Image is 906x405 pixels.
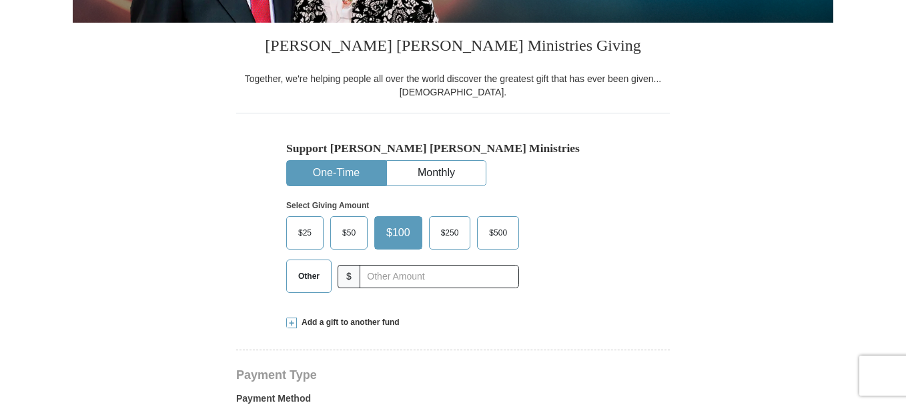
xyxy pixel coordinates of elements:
[292,266,326,286] span: Other
[286,201,369,210] strong: Select Giving Amount
[286,141,620,155] h5: Support [PERSON_NAME] [PERSON_NAME] Ministries
[380,223,417,243] span: $100
[236,370,670,380] h4: Payment Type
[338,265,360,288] span: $
[387,161,486,185] button: Monthly
[236,72,670,99] div: Together, we're helping people all over the world discover the greatest gift that has ever been g...
[292,223,318,243] span: $25
[434,223,466,243] span: $250
[287,161,386,185] button: One-Time
[297,317,400,328] span: Add a gift to another fund
[236,23,670,72] h3: [PERSON_NAME] [PERSON_NAME] Ministries Giving
[360,265,519,288] input: Other Amount
[336,223,362,243] span: $50
[482,223,514,243] span: $500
